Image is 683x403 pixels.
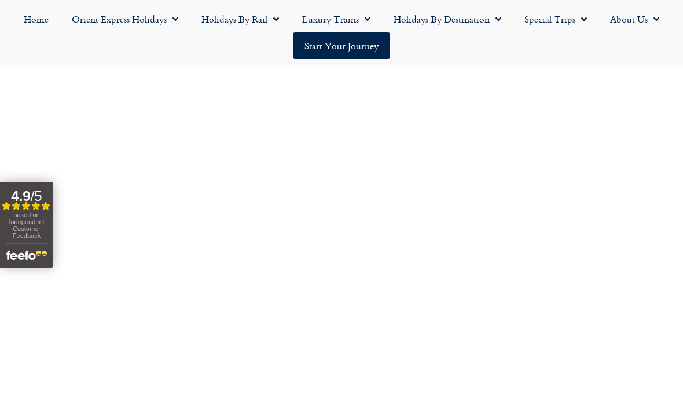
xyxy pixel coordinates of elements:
a: Holidays by Rail [190,6,291,32]
a: Luxury Trains [291,6,382,32]
a: About Us [598,6,671,32]
a: Home [12,6,60,32]
a: Special Trips [513,6,598,32]
a: Orient Express Holidays [60,6,190,32]
a: Holidays by Destination [382,6,513,32]
nav: Menu [6,6,677,59]
a: Start your Journey [293,32,390,59]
